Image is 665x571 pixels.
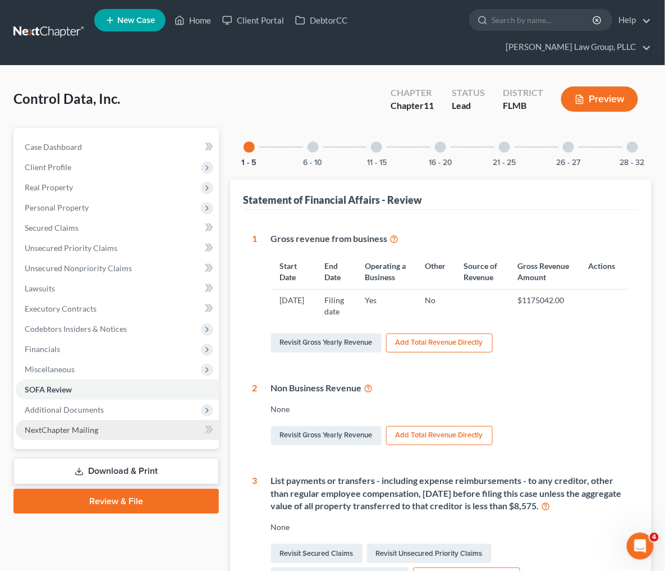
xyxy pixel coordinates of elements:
[271,474,629,513] div: List payments or transfers - including expense reimbursements - to any creditor, other than regul...
[16,299,219,319] a: Executory Contracts
[455,254,508,290] th: Source of Revenue
[271,404,629,415] div: None
[271,426,382,445] a: Revisit Gross Yearly Revenue
[493,159,516,167] button: 21 - 25
[25,263,132,273] span: Unsecured Nonpriority Claims
[386,334,493,353] button: Add Total Revenue Directly
[25,182,73,192] span: Real Property
[613,10,651,30] a: Help
[25,405,104,414] span: Additional Documents
[557,159,581,167] button: 26 - 27
[25,304,97,313] span: Executory Contracts
[509,290,580,322] td: $1175042.00
[16,380,219,400] a: SOFA Review
[117,16,155,25] span: New Case
[416,290,455,322] td: No
[25,203,89,212] span: Personal Property
[25,284,55,293] span: Lawsuits
[169,10,217,30] a: Home
[25,364,75,374] span: Miscellaneous
[367,544,492,563] a: Revisit Unsecured Priority Claims
[25,142,82,152] span: Case Dashboard
[25,223,79,232] span: Secured Claims
[217,10,290,30] a: Client Portal
[561,86,638,112] button: Preview
[492,10,594,30] input: Search by name...
[271,544,363,563] a: Revisit Secured Claims
[509,254,580,290] th: Gross Revenue Amount
[271,254,315,290] th: Start Date
[16,218,219,238] a: Secured Claims
[25,344,60,354] span: Financials
[25,324,127,334] span: Codebtors Insiders & Notices
[650,533,659,542] span: 4
[315,254,356,290] th: End Date
[25,385,72,394] span: SOFA Review
[271,334,382,353] a: Revisit Gross Yearly Revenue
[304,159,323,167] button: 6 - 10
[271,382,629,395] div: Non Business Revenue
[429,159,452,167] button: 16 - 20
[25,162,71,172] span: Client Profile
[356,290,416,322] td: Yes
[503,99,543,112] div: FLMB
[253,382,258,447] div: 2
[391,86,434,99] div: Chapter
[13,489,219,514] a: Review & File
[13,458,219,485] a: Download & Print
[424,100,434,111] span: 11
[500,37,651,57] a: [PERSON_NAME] Law Group, PLLC
[290,10,353,30] a: DebtorCC
[416,254,455,290] th: Other
[25,425,98,435] span: NextChapter Mailing
[580,254,629,290] th: Actions
[386,426,493,445] button: Add Total Revenue Directly
[25,243,117,253] span: Unsecured Priority Claims
[241,159,256,167] button: 1 - 5
[16,137,219,157] a: Case Dashboard
[391,99,434,112] div: Chapter
[315,290,356,322] td: Filing date
[253,232,258,355] div: 1
[620,159,645,167] button: 28 - 32
[16,420,219,440] a: NextChapter Mailing
[356,254,416,290] th: Operating a Business
[16,278,219,299] a: Lawsuits
[16,258,219,278] a: Unsecured Nonpriority Claims
[367,159,387,167] button: 11 - 15
[16,238,219,258] a: Unsecured Priority Claims
[503,86,543,99] div: District
[452,99,485,112] div: Lead
[271,232,629,245] div: Gross revenue from business
[452,86,485,99] div: Status
[627,533,654,560] iframe: Intercom live chat
[271,522,629,533] div: None
[271,290,315,322] td: [DATE]
[13,90,120,107] span: Control Data, Inc.
[244,193,423,207] div: Statement of Financial Affairs - Review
